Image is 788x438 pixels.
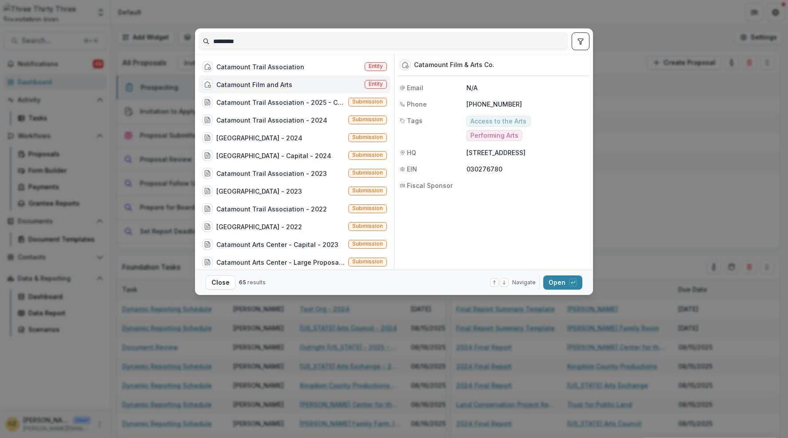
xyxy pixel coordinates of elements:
[407,164,417,174] span: EIN
[216,240,338,249] div: Catamount Arts Center - Capital - 2023
[512,279,536,287] span: Navigate
[216,187,302,196] div: [GEOGRAPHIC_DATA] - 2023
[216,115,327,125] div: Catamount Trail Association - 2024
[352,223,383,229] span: Submission
[216,80,292,89] div: Catamount Film and Arts
[216,151,331,160] div: [GEOGRAPHIC_DATA] - Capital - 2024
[239,279,246,286] span: 65
[352,99,383,105] span: Submission
[352,116,383,123] span: Submission
[407,181,453,190] span: Fiscal Sponsor
[466,100,588,109] p: [PHONE_NUMBER]
[369,81,383,87] span: Entity
[247,279,266,286] span: results
[352,134,383,140] span: Submission
[414,61,494,69] div: Catamount Film & Arts Co.
[216,62,304,72] div: Catamount Trail Association
[352,259,383,265] span: Submission
[543,275,582,290] button: Open
[352,205,383,211] span: Submission
[216,133,302,143] div: [GEOGRAPHIC_DATA] - 2024
[352,170,383,176] span: Submission
[470,132,518,139] span: Performing Arts
[352,152,383,158] span: Submission
[352,187,383,194] span: Submission
[466,148,588,157] p: [STREET_ADDRESS]
[352,241,383,247] span: Submission
[572,32,589,50] button: toggle filters
[216,204,327,214] div: Catamount Trail Association - 2022
[466,164,588,174] p: 030276780
[216,169,327,178] div: Catamount Trail Association - 2023
[470,118,526,125] span: Access to the Arts
[407,148,416,157] span: HQ
[407,116,422,125] span: Tags
[407,100,427,109] span: Phone
[369,63,383,69] span: Entity
[216,258,345,267] div: Catamount Arts Center - Large Proposal Grant - 2021
[407,83,423,92] span: Email
[206,275,235,290] button: Close
[466,83,588,92] p: N/A
[216,222,302,231] div: [GEOGRAPHIC_DATA] - 2022
[216,98,345,107] div: Catamount Trail Association - 2025 - Capital Campaign Request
